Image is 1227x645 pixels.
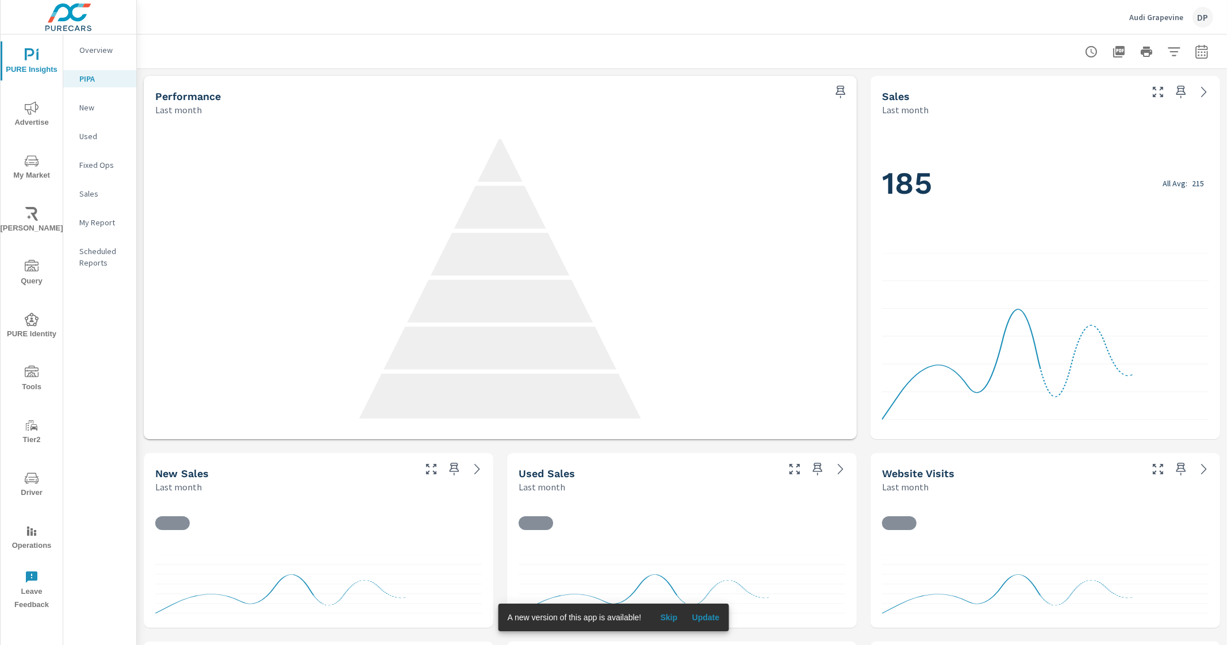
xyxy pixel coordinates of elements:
[4,570,59,612] span: Leave Feedback
[63,41,136,59] div: Overview
[1163,40,1186,63] button: Apply Filters
[831,83,850,101] span: Save this to your personalized report
[63,243,136,271] div: Scheduled Reports
[155,90,221,102] h5: Performance
[63,99,136,116] div: New
[1135,40,1158,63] button: Print Report
[4,154,59,182] span: My Market
[4,101,59,129] span: Advertise
[882,164,1209,203] h1: 185
[155,480,202,494] p: Last month
[155,467,209,479] h5: New Sales
[882,480,929,494] p: Last month
[445,460,463,478] span: Save this to your personalized report
[882,103,929,117] p: Last month
[882,467,954,479] h5: Website Visits
[79,73,127,85] p: PIPA
[1192,179,1204,188] p: 215
[4,260,59,288] span: Query
[1149,460,1167,478] button: Make Fullscreen
[650,608,687,627] button: Skip
[687,608,724,627] button: Update
[63,185,136,202] div: Sales
[519,467,575,479] h5: Used Sales
[79,188,127,199] p: Sales
[155,103,202,117] p: Last month
[79,102,127,113] p: New
[468,460,486,478] a: See more details in report
[4,366,59,394] span: Tools
[4,419,59,447] span: Tier2
[519,480,565,494] p: Last month
[4,207,59,235] span: [PERSON_NAME]
[808,460,827,478] span: Save this to your personalized report
[79,130,127,142] p: Used
[63,128,136,145] div: Used
[1190,40,1213,63] button: Select Date Range
[1129,12,1183,22] p: Audi Grapevine
[4,471,59,500] span: Driver
[422,460,440,478] button: Make Fullscreen
[79,44,127,56] p: Overview
[4,48,59,76] span: PURE Insights
[655,612,682,623] span: Skip
[1,34,63,616] div: nav menu
[79,159,127,171] p: Fixed Ops
[1107,40,1130,63] button: "Export Report to PDF"
[1172,83,1190,101] span: Save this to your personalized report
[4,524,59,552] span: Operations
[785,460,804,478] button: Make Fullscreen
[1172,460,1190,478] span: Save this to your personalized report
[63,70,136,87] div: PIPA
[692,612,719,623] span: Update
[79,245,127,268] p: Scheduled Reports
[1195,460,1213,478] a: See more details in report
[1149,83,1167,101] button: Make Fullscreen
[1163,179,1187,188] p: All Avg:
[1193,7,1213,28] div: DP
[63,156,136,174] div: Fixed Ops
[1195,83,1213,101] a: See more details in report
[882,90,910,102] h5: Sales
[4,313,59,341] span: PURE Identity
[831,460,850,478] a: See more details in report
[508,613,642,622] span: A new version of this app is available!
[63,214,136,231] div: My Report
[79,217,127,228] p: My Report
